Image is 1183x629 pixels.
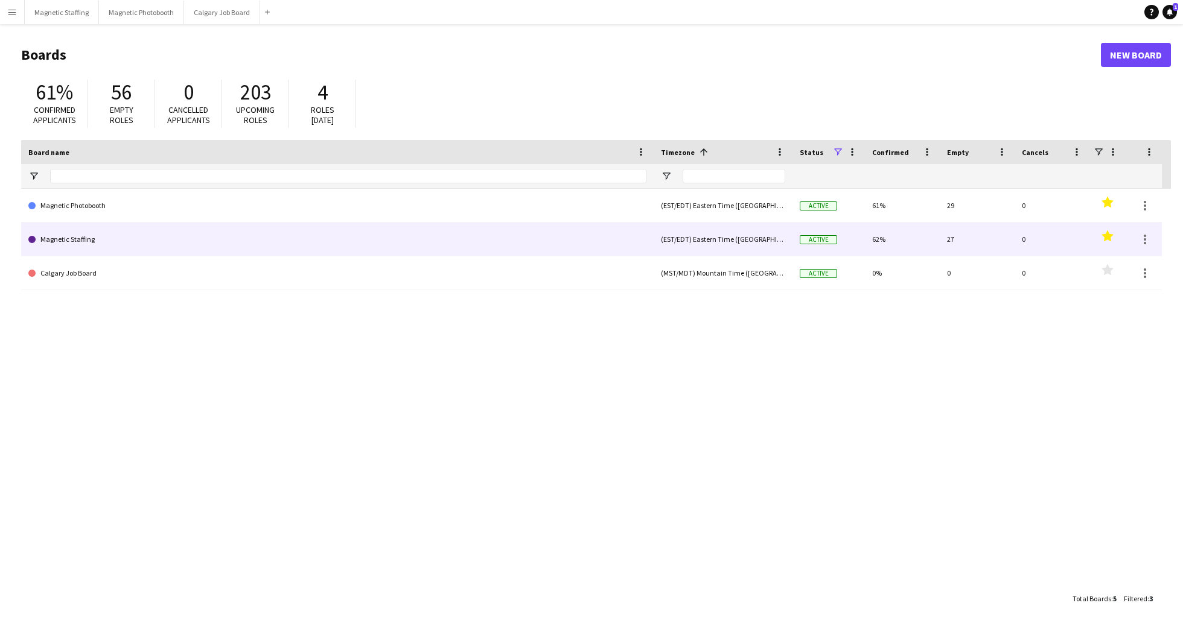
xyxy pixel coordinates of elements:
button: Magnetic Staffing [25,1,99,24]
button: Calgary Job Board [184,1,260,24]
span: Active [800,269,837,278]
a: Calgary Job Board [28,256,646,290]
span: 203 [240,79,271,106]
span: Empty roles [110,104,133,125]
span: Cancels [1022,148,1048,157]
span: Board name [28,148,69,157]
div: 0 [1015,223,1089,256]
div: 62% [865,223,940,256]
button: Open Filter Menu [661,171,672,182]
div: 0 [1015,189,1089,222]
span: Cancelled applicants [167,104,210,125]
div: (EST/EDT) Eastern Time ([GEOGRAPHIC_DATA] & [GEOGRAPHIC_DATA]) [654,189,792,222]
span: Total Boards [1073,594,1111,603]
span: 61% [36,79,73,106]
button: Open Filter Menu [28,171,39,182]
div: : [1124,587,1153,610]
span: Filtered [1124,594,1147,603]
span: Empty [947,148,969,157]
span: 5 [1113,594,1117,603]
span: 1 [1173,3,1178,11]
input: Board name Filter Input [50,169,646,183]
a: Magnetic Photobooth [28,189,646,223]
span: 4 [317,79,328,106]
span: 3 [1149,594,1153,603]
input: Timezone Filter Input [683,169,785,183]
div: 27 [940,223,1015,256]
h1: Boards [21,46,1101,64]
div: 29 [940,189,1015,222]
span: 56 [111,79,132,106]
span: Timezone [661,148,695,157]
div: (EST/EDT) Eastern Time ([GEOGRAPHIC_DATA] & [GEOGRAPHIC_DATA]) [654,223,792,256]
div: 0 [940,256,1015,289]
span: Confirmed applicants [33,104,76,125]
button: Magnetic Photobooth [99,1,184,24]
div: 0% [865,256,940,289]
span: Active [800,235,837,244]
span: Status [800,148,823,157]
a: Magnetic Staffing [28,223,646,256]
div: : [1073,587,1117,610]
div: 0 [1015,256,1089,289]
span: Confirmed [872,148,909,157]
a: New Board [1101,43,1171,67]
div: (MST/MDT) Mountain Time ([GEOGRAPHIC_DATA] & [GEOGRAPHIC_DATA]) [654,256,792,289]
span: Roles [DATE] [311,104,334,125]
div: 61% [865,189,940,222]
span: Upcoming roles [236,104,275,125]
a: 1 [1162,5,1177,19]
span: 0 [183,79,194,106]
span: Active [800,201,837,210]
